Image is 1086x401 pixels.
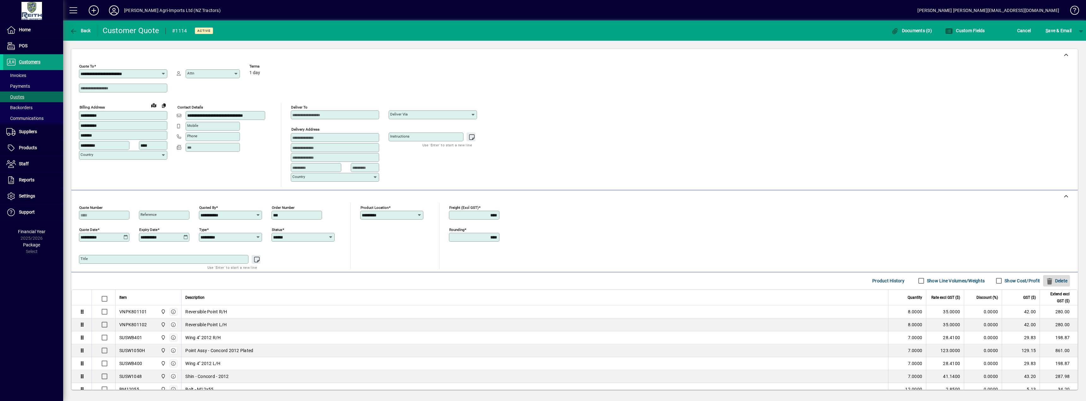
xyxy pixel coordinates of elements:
[1046,28,1048,33] span: S
[81,152,93,157] mat-label: Country
[908,309,922,315] span: 8.0000
[6,105,33,110] span: Backorders
[187,134,197,138] mat-label: Phone
[908,321,922,328] span: 8.0000
[139,227,158,232] mat-label: Expiry date
[3,70,63,81] a: Invoices
[6,116,44,121] span: Communications
[1040,318,1077,331] td: 280.00
[3,102,63,113] a: Backorders
[3,140,63,156] a: Products
[964,318,1002,331] td: 0.0000
[291,105,307,109] mat-label: Deliver To
[3,81,63,91] a: Payments
[159,100,169,110] button: Copy to Delivery address
[1002,331,1040,344] td: 29.83
[3,113,63,124] a: Communications
[908,334,922,341] span: 7.0000
[422,141,472,149] mat-hint: Use 'Enter' to start a new line
[23,242,40,247] span: Package
[930,309,960,315] div: 35.0000
[185,334,221,341] span: Wing 4'' 2012 R/H
[292,174,305,179] mat-label: Country
[185,386,213,392] span: Bolt - M12x55
[976,294,998,301] span: Discount (%)
[945,28,985,33] span: Custom Fields
[159,347,166,354] span: Ashburton
[172,26,187,36] div: #1114
[390,112,408,116] mat-label: Deliver via
[930,373,960,380] div: 41.1400
[1040,383,1077,396] td: 34.20
[185,373,229,380] span: Shin - Concord - 2012
[19,59,40,64] span: Customers
[3,188,63,204] a: Settings
[1040,331,1077,344] td: 198.87
[3,38,63,54] a: POS
[1043,275,1070,286] button: Delete
[68,25,92,36] button: Back
[1003,278,1040,284] label: Show Cost/Profit
[1002,357,1040,370] td: 29.83
[159,360,166,367] span: Ashburton
[944,25,987,36] button: Custom Fields
[3,22,63,38] a: Home
[19,43,27,48] span: POS
[124,5,221,15] div: [PERSON_NAME] Agri-Imports Ltd (NZ Tractors)
[870,275,907,286] button: Product History
[159,386,166,393] span: Ashburton
[3,124,63,140] a: Suppliers
[1044,291,1070,304] span: Extend excl GST ($)
[19,129,37,134] span: Suppliers
[926,278,985,284] label: Show Line Volumes/Weights
[930,334,960,341] div: 28.4100
[185,294,205,301] span: Description
[889,25,934,36] button: Documents (0)
[1002,305,1040,318] td: 42.00
[104,5,124,16] button: Profile
[79,227,98,232] mat-label: Quote date
[1046,276,1067,286] span: Delete
[140,212,157,217] mat-label: Reference
[930,360,960,367] div: 28.4100
[199,227,207,232] mat-label: Type
[185,321,227,328] span: Reversible Point L/H
[872,276,904,286] span: Product History
[149,100,159,110] a: View on map
[1002,318,1040,331] td: 42.00
[159,373,166,380] span: Ashburton
[119,334,142,341] div: SUSWB401
[119,309,147,315] div: VNPK801101
[119,373,142,380] div: SUSW1048
[187,123,198,128] mat-label: Mobile
[119,360,142,367] div: SUSWB400
[1040,344,1077,357] td: 861.00
[159,321,166,328] span: Ashburton
[119,386,139,392] div: BM12055
[19,177,34,182] span: Reports
[964,383,1002,396] td: 0.0000
[119,321,147,328] div: VNPK801102
[449,205,479,209] mat-label: Freight (excl GST)
[964,370,1002,383] td: 0.0000
[964,344,1002,357] td: 0.0000
[930,347,960,354] div: 123.0000
[185,347,253,354] span: Point Assy - Concord 2012 Plated
[249,70,260,75] span: 1 day
[185,360,220,367] span: Wing 4'' 2012 L/H
[3,91,63,102] a: Quotes
[159,334,166,341] span: Ashburton
[103,26,159,36] div: Customer Quote
[1065,1,1078,22] a: Knowledge Base
[1002,370,1040,383] td: 43.20
[1002,383,1040,396] td: 5.13
[930,321,960,328] div: 35.0000
[361,205,389,209] mat-label: Product location
[159,308,166,315] span: Ashburton
[908,347,922,354] span: 7.0000
[3,172,63,188] a: Reports
[1023,294,1036,301] span: GST ($)
[249,64,287,68] span: Terms
[1017,26,1031,36] span: Cancel
[81,257,88,261] mat-label: Title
